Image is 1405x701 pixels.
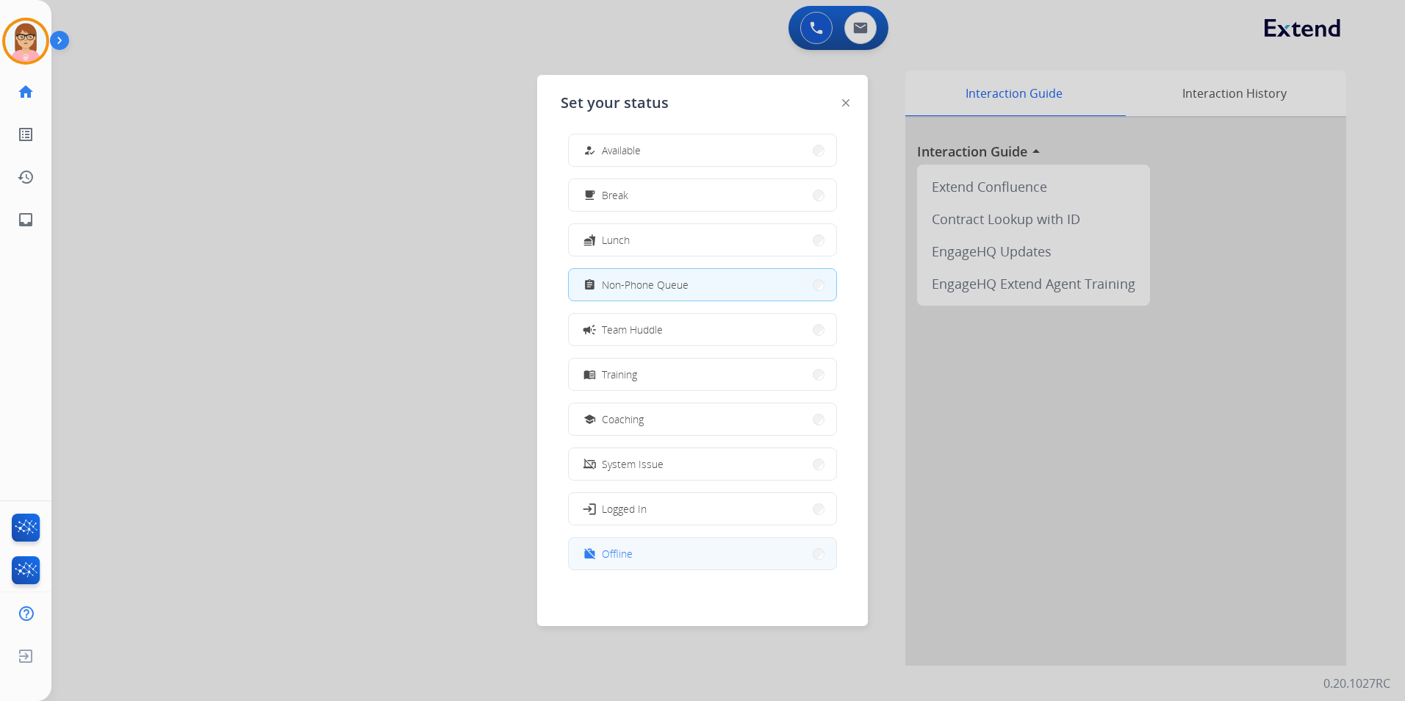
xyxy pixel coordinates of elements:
mat-icon: how_to_reg [583,144,596,157]
img: close-button [842,99,849,107]
mat-icon: campaign [582,322,597,337]
p: 0.20.1027RC [1323,675,1390,692]
button: Available [569,134,836,166]
mat-icon: list_alt [17,126,35,143]
button: Coaching [569,403,836,435]
button: Lunch [569,224,836,256]
mat-icon: menu_book [583,368,596,381]
button: Team Huddle [569,314,836,345]
span: Set your status [561,93,669,113]
mat-icon: history [17,168,35,186]
mat-icon: free_breakfast [583,189,596,201]
button: Break [569,179,836,211]
button: Logged In [569,493,836,525]
mat-icon: work_off [583,547,596,560]
span: Team Huddle [602,322,663,337]
mat-icon: inbox [17,211,35,229]
button: System Issue [569,448,836,480]
button: Non-Phone Queue [569,269,836,301]
button: Training [569,359,836,390]
mat-icon: phonelink_off [583,458,596,470]
mat-icon: fastfood [583,234,596,246]
span: Offline [602,546,633,561]
mat-icon: assignment [583,278,596,291]
span: Non-Phone Queue [602,277,689,292]
mat-icon: school [583,413,596,425]
span: Training [602,367,637,382]
img: avatar [5,21,46,62]
span: Lunch [602,232,630,248]
mat-icon: login [582,501,597,516]
span: System Issue [602,456,664,472]
span: Logged In [602,501,647,517]
span: Available [602,143,641,158]
button: Offline [569,538,836,569]
mat-icon: home [17,83,35,101]
span: Coaching [602,411,644,427]
span: Break [602,187,628,203]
